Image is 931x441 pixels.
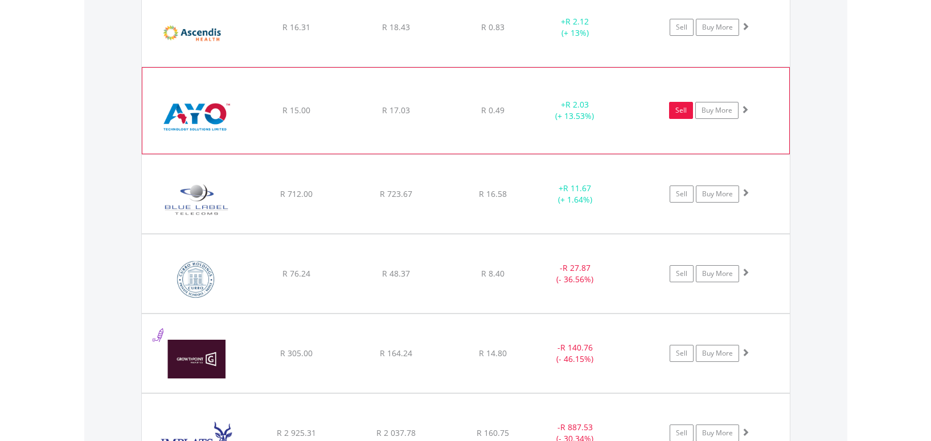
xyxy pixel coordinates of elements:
[382,268,410,279] span: R 48.37
[565,99,589,110] span: R 2.03
[565,16,589,27] span: R 2.12
[481,22,505,32] span: R 0.83
[282,22,310,32] span: R 16.31
[560,342,593,353] span: R 140.76
[560,422,593,432] span: R 887.53
[532,16,618,39] div: + (+ 13%)
[695,102,739,119] a: Buy More
[532,262,618,285] div: - (- 36.56%)
[696,265,739,282] a: Buy More
[670,265,694,282] a: Sell
[479,188,507,199] span: R 16.58
[147,249,245,310] img: EQU.ZA.COH.png
[696,345,739,362] a: Buy More
[696,186,739,203] a: Buy More
[376,427,416,438] span: R 2 037.78
[669,102,693,119] a: Sell
[380,348,412,358] span: R 164.24
[277,427,316,438] span: R 2 925.31
[696,19,739,36] a: Buy More
[670,19,694,36] a: Sell
[670,186,694,203] a: Sell
[282,105,310,116] span: R 15.00
[477,427,509,438] span: R 160.75
[382,105,410,116] span: R 17.03
[280,348,313,358] span: R 305.00
[532,342,618,365] div: - (- 46.15%)
[380,188,412,199] span: R 723.67
[563,183,591,193] span: R 11.67
[382,22,410,32] span: R 18.43
[532,183,618,205] div: + (+ 1.64%)
[479,348,507,358] span: R 14.80
[481,105,505,116] span: R 0.49
[481,268,505,279] span: R 8.40
[147,2,245,64] img: EQU.ZA.ASC.png
[147,328,245,390] img: EQU.ZA.GRT.png
[147,169,245,230] img: EQU.ZA.BLU.png
[532,99,617,122] div: + (+ 13.53%)
[670,345,694,362] a: Sell
[282,268,310,279] span: R 76.24
[280,188,313,199] span: R 712.00
[563,262,590,273] span: R 27.87
[148,82,246,150] img: EQU.ZA.AYO.png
